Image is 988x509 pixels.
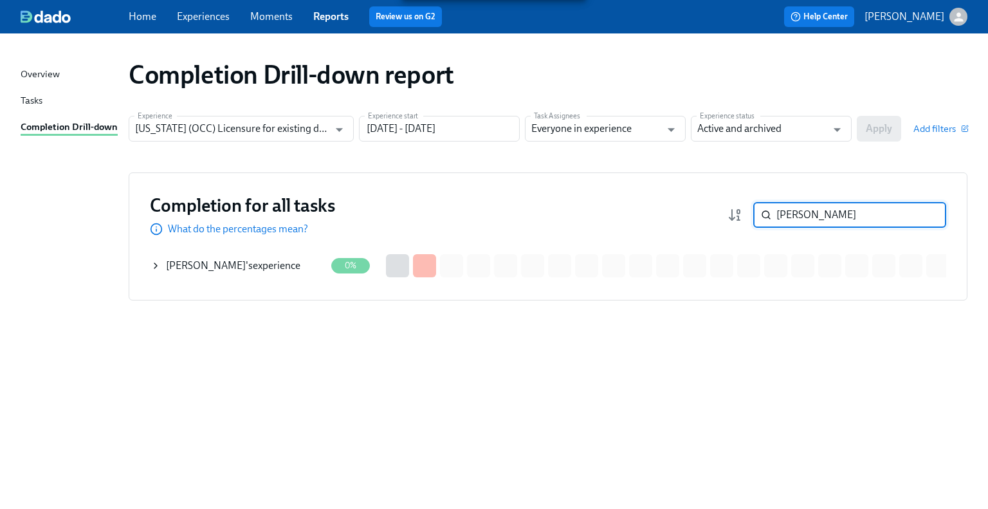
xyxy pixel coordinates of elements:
a: Tasks [21,93,118,109]
img: dado [21,10,71,23]
button: Add filters [913,122,967,135]
div: 's experience [166,259,300,273]
a: Completion Drill-down [21,120,118,136]
button: Open [661,120,681,140]
a: Experiences [177,10,230,23]
div: [PERSON_NAME]'sexperience [151,253,325,279]
a: dado [21,10,129,23]
div: Overview [21,67,60,83]
div: Tasks [21,93,42,109]
a: Moments [250,10,293,23]
p: What do the percentages mean? [168,222,308,236]
span: 0% [337,261,364,270]
button: [PERSON_NAME] [864,8,967,26]
a: Overview [21,67,118,83]
span: Help Center [791,10,848,23]
input: Search by name [776,202,946,228]
a: Reports [313,10,349,23]
h1: Completion Drill-down report [129,59,454,90]
button: Review us on G2 [369,6,442,27]
h3: Completion for all tasks [150,194,335,217]
button: Open [827,120,847,140]
a: Home [129,10,156,23]
span: [PERSON_NAME] [166,259,246,272]
p: [PERSON_NAME] [864,10,944,24]
a: Review us on G2 [376,10,435,23]
button: Open [329,120,349,140]
button: Help Center [784,6,854,27]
